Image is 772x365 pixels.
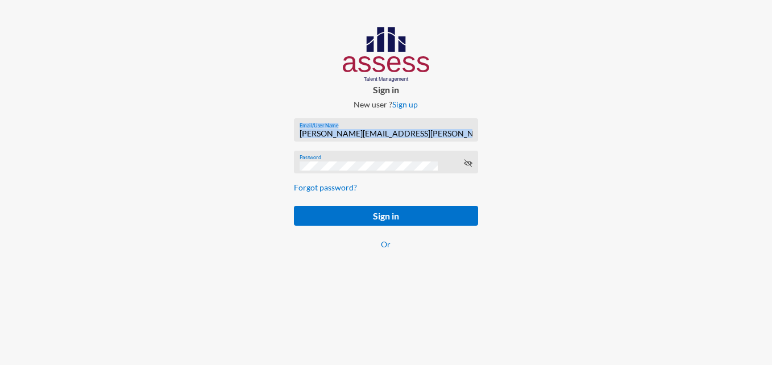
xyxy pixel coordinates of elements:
input: Email/User Name [300,129,472,138]
p: Sign in [285,84,488,95]
a: Forgot password? [294,182,357,192]
p: New user ? [285,99,488,109]
a: Sign up [392,99,418,109]
img: AssessLogoo.svg [343,27,430,82]
button: Sign in [294,206,479,226]
p: Or [294,239,479,249]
